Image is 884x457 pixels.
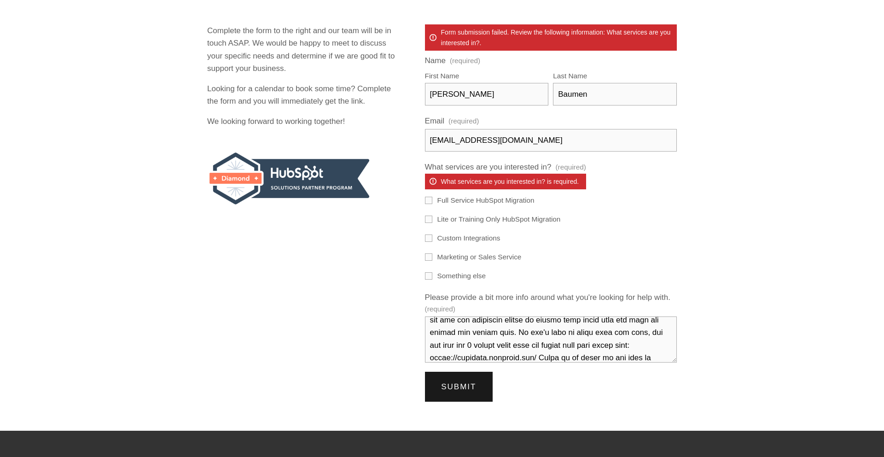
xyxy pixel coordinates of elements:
[425,197,432,204] input: Full Service HubSpot Migration
[425,54,446,67] span: Name
[450,57,480,64] span: (required)
[553,70,677,82] div: Last Name
[425,70,549,82] div: First Name
[425,115,445,127] span: Email
[425,161,552,173] span: What services are you interested in?
[207,24,400,75] p: Complete the form to the right and our team will be in touch ASAP. We would be happy to meet to d...
[425,291,670,304] span: Please provide a bit more info around what you're looking for help with.
[437,195,535,206] span: Full Service HubSpot Migration
[437,270,486,281] span: Something else
[437,233,500,244] span: Custom Integrations
[425,24,677,51] p: Form submission failed. Review the following information: What services are you interested in?.
[425,372,493,401] button: SubmitSubmit
[425,234,432,242] input: Custom Integrations
[425,316,677,363] textarea: Lo Ipsu, D sita co ad elit seddoeius temp in utla etdo mag aliqua en admin ven. Qui nostrud, ex'u...
[425,272,432,280] input: Something else
[448,116,479,127] span: (required)
[437,252,522,263] span: Marketing or Sales Service
[441,382,476,391] span: Submit
[555,162,586,173] span: (required)
[425,304,455,315] span: (required)
[425,174,586,189] p: What services are you interested in? is required.
[437,214,561,225] span: Lite or Training Only HubSpot Migration
[425,216,432,223] input: Lite or Training Only HubSpot Migration
[425,253,432,261] input: Marketing or Sales Service
[207,115,400,128] p: We looking forward to working together!
[207,82,400,107] p: Looking for a calendar to book some time? Complete the form and you will immediately get the link.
